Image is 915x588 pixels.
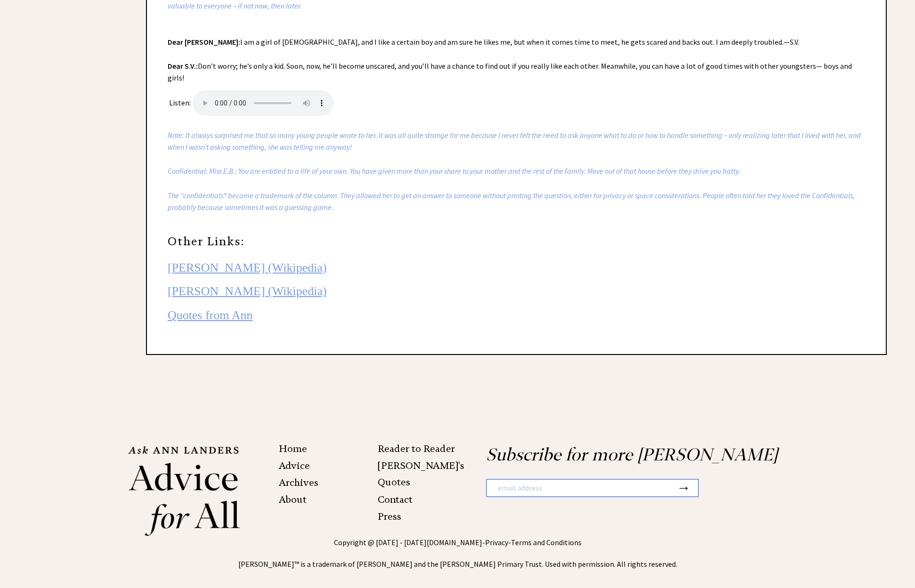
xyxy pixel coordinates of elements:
[677,480,691,496] button: →
[279,460,310,471] a: Advice
[458,444,787,527] div: Subscribe for more [PERSON_NAME]
[378,494,413,505] a: Contact
[238,538,677,569] span: Copyright @ [DATE] - [DATE] - - [PERSON_NAME]™ is a trademark of [PERSON_NAME] and the [PERSON_NA...
[487,480,677,497] input: email address
[168,261,327,274] a: [PERSON_NAME] (Wikipedia)
[168,130,861,212] i: Note: It always surprised me that so many young people wrote to her. It was all quite strange for...
[511,538,582,547] a: Terms and Conditions
[168,226,865,250] h3: Other Links:
[279,443,307,454] a: Home
[169,85,191,116] td: Listen:
[168,61,198,71] strong: Dear S.V.:
[168,37,240,47] strong: Dear [PERSON_NAME]:
[427,538,482,547] a: [DOMAIN_NAME]
[128,444,240,537] img: Ann%20Landers%20footer%20logo_small.png
[193,90,334,116] audio: Your browser does not support the audio element.
[279,477,318,488] a: Archives
[168,308,253,322] a: Quotes from Ann
[168,284,327,298] a: [PERSON_NAME] (Wikipedia)
[279,494,307,505] a: About
[378,443,455,454] a: Reader to Reader
[378,460,464,488] a: [PERSON_NAME]'s Quotes
[485,538,508,547] a: Privacy
[378,511,401,522] a: Press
